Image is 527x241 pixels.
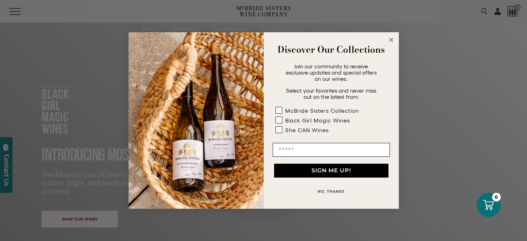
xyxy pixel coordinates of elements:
[285,107,359,114] div: McBride Sisters Collection
[286,87,376,100] span: Select your favorites and never miss out on the latest from:
[274,164,388,178] button: SIGN ME UP!
[286,63,377,82] span: Join our community to receive exclusive updates and special offers on our wines.
[285,127,329,133] div: She CAN Wines
[492,193,501,201] div: 0
[129,32,264,209] img: 42653730-7e35-4af7-a99d-12bf478283cf.jpeg
[273,143,390,157] input: Email
[278,43,385,56] strong: Discover Our Collections
[273,184,390,198] button: NO, THANKS
[285,117,350,123] div: Black Girl Magic Wines
[387,36,395,44] button: Close dialog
